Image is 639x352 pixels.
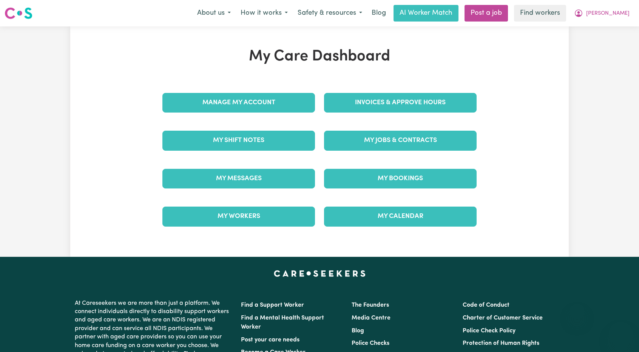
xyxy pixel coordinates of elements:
a: My Bookings [324,169,477,188]
a: My Messages [162,169,315,188]
button: Safety & resources [293,5,367,21]
a: AI Worker Match [394,5,458,22]
a: Police Checks [352,340,389,346]
a: Find a Support Worker [241,302,304,308]
a: Invoices & Approve Hours [324,93,477,113]
a: The Founders [352,302,389,308]
button: How it works [236,5,293,21]
a: My Calendar [324,207,477,226]
a: Find workers [514,5,566,22]
a: Police Check Policy [463,328,516,334]
span: [PERSON_NAME] [586,9,630,18]
a: Careseekers home page [274,270,366,276]
a: My Workers [162,207,315,226]
iframe: Close message [570,304,585,319]
a: My Shift Notes [162,131,315,150]
a: Code of Conduct [463,302,509,308]
a: Manage My Account [162,93,315,113]
a: My Jobs & Contracts [324,131,477,150]
a: Post your care needs [241,337,299,343]
a: Post a job [465,5,508,22]
a: Media Centre [352,315,390,321]
a: Careseekers logo [5,5,32,22]
img: Careseekers logo [5,6,32,20]
a: Find a Mental Health Support Worker [241,315,324,330]
iframe: Button to launch messaging window [609,322,633,346]
a: Charter of Customer Service [463,315,543,321]
a: Blog [352,328,364,334]
a: Protection of Human Rights [463,340,539,346]
button: My Account [569,5,634,21]
a: Blog [367,5,390,22]
button: About us [192,5,236,21]
h1: My Care Dashboard [158,48,481,66]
